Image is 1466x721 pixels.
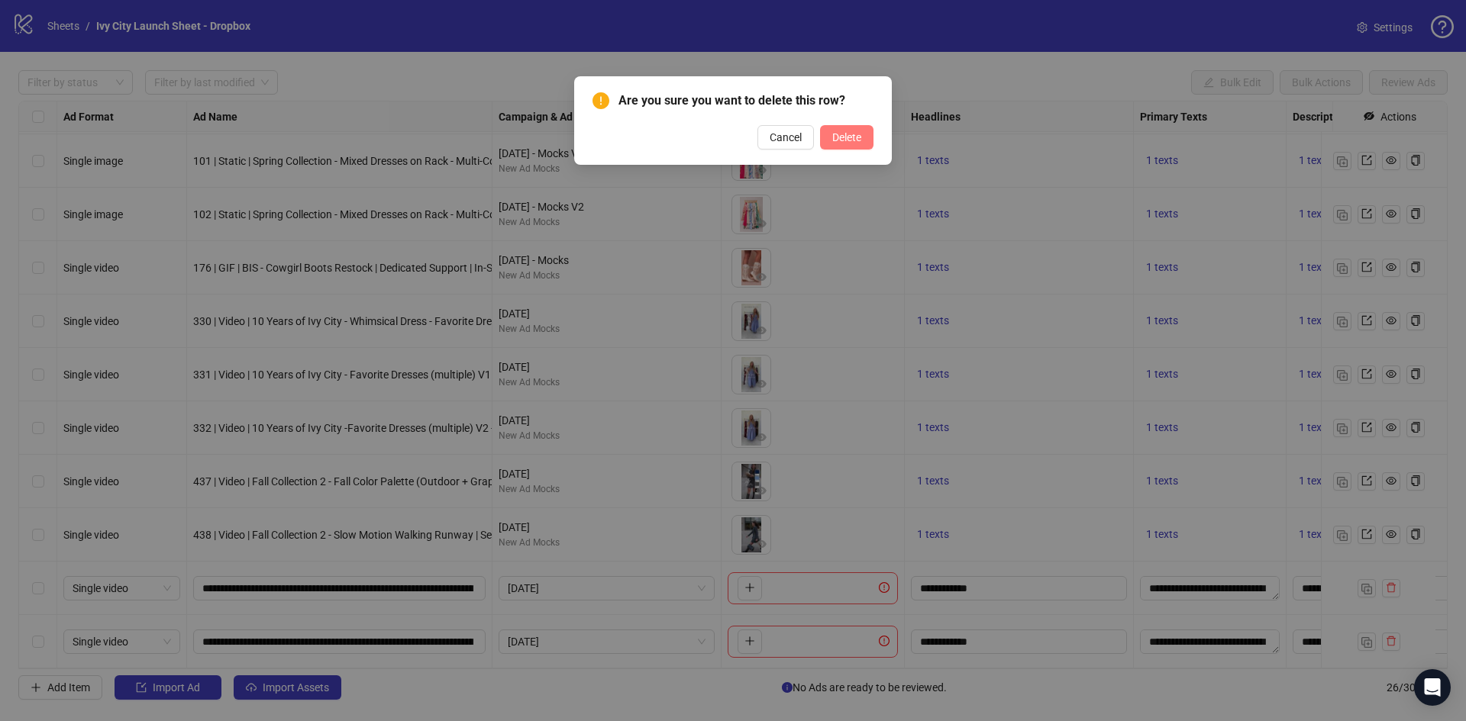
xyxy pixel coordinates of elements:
span: Cancel [770,131,802,143]
div: Open Intercom Messenger [1414,669,1451,706]
span: Delete [832,131,861,143]
span: Are you sure you want to delete this row? [618,92,873,110]
button: Cancel [757,125,814,150]
span: exclamation-circle [593,92,609,109]
button: Delete [820,125,873,150]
